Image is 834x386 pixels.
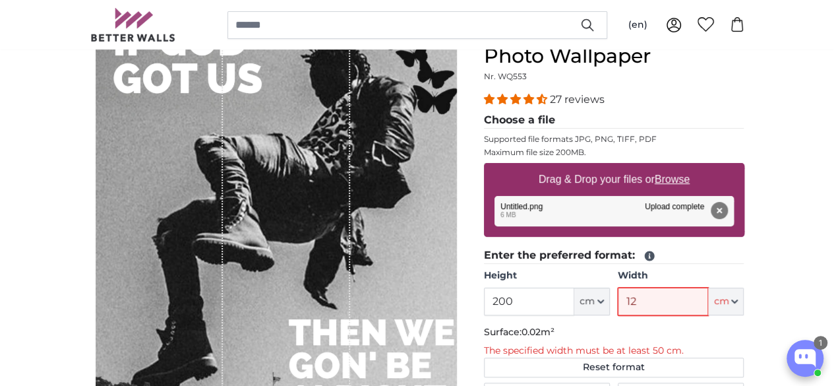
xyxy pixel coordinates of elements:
[580,295,595,308] span: cm
[787,340,823,377] button: Open chatbox
[484,247,744,264] legend: Enter the preferred format:
[814,336,827,350] div: 1
[484,269,610,282] label: Height
[484,344,744,358] p: The specified width must be at least 50 cm.
[708,288,744,315] button: cm
[533,166,694,193] label: Drag & Drop your files or
[484,134,744,145] p: Supported file formats JPG, PNG, TIFF, PDF
[574,288,610,315] button: cm
[618,13,658,37] button: (en)
[618,269,744,282] label: Width
[521,326,554,338] span: 0.02m²
[484,358,744,377] button: Reset format
[484,147,744,158] p: Maximum file size 200MB.
[484,71,527,81] span: Nr. WQ553
[713,295,729,308] span: cm
[484,93,550,106] span: 4.41 stars
[550,93,605,106] span: 27 reviews
[484,112,744,129] legend: Choose a file
[90,8,176,42] img: Betterwalls
[655,174,690,185] u: Browse
[484,326,744,339] p: Surface:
